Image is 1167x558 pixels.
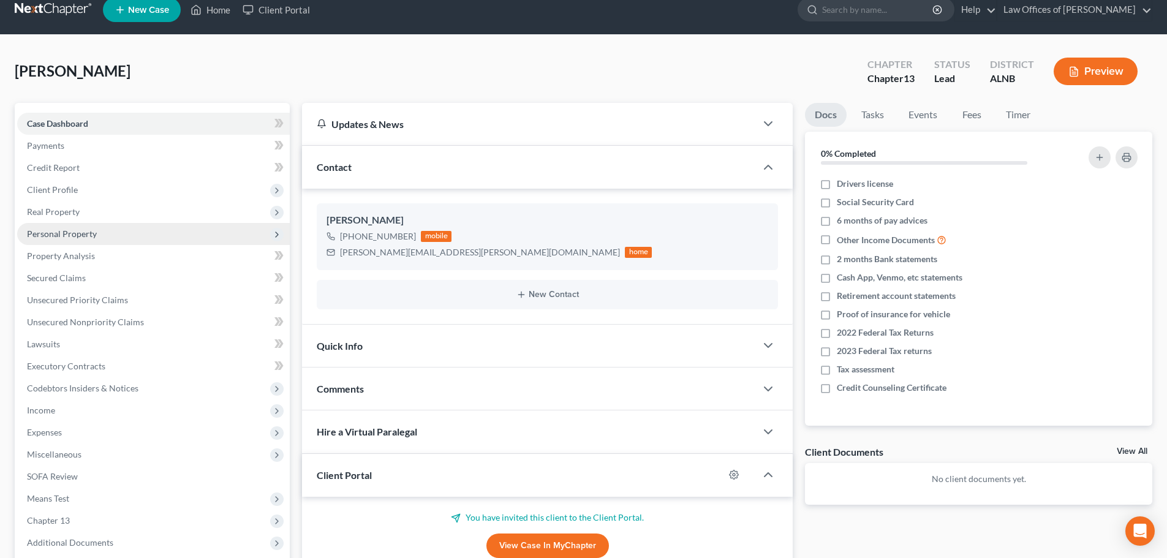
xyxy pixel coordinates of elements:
[317,161,352,173] span: Contact
[837,214,927,227] span: 6 months of pay advices
[625,247,652,258] div: home
[27,273,86,283] span: Secured Claims
[340,246,620,258] div: [PERSON_NAME][EMAIL_ADDRESS][PERSON_NAME][DOMAIN_NAME]
[17,466,290,488] a: SOFA Review
[17,135,290,157] a: Payments
[867,58,915,72] div: Chapter
[27,140,64,151] span: Payments
[17,245,290,267] a: Property Analysis
[27,184,78,195] span: Client Profile
[27,295,128,305] span: Unsecured Priority Claims
[837,290,956,302] span: Retirement account statements
[837,382,946,394] span: Credit Counseling Certificate
[1117,447,1147,456] a: View All
[27,515,70,526] span: Chapter 13
[17,267,290,289] a: Secured Claims
[128,6,169,15] span: New Case
[837,271,962,284] span: Cash App, Venmo, etc statements
[837,345,932,357] span: 2023 Federal Tax returns
[27,383,138,393] span: Codebtors Insiders & Notices
[27,493,69,503] span: Means Test
[27,339,60,349] span: Lawsuits
[27,228,97,239] span: Personal Property
[317,469,372,481] span: Client Portal
[27,251,95,261] span: Property Analysis
[317,426,417,437] span: Hire a Virtual Paralegal
[904,72,915,84] span: 13
[27,537,113,548] span: Additional Documents
[17,355,290,377] a: Executory Contracts
[27,471,78,481] span: SOFA Review
[837,326,934,339] span: 2022 Federal Tax Returns
[317,383,364,394] span: Comments
[27,206,80,217] span: Real Property
[27,405,55,415] span: Income
[837,178,893,190] span: Drivers license
[17,289,290,311] a: Unsecured Priority Claims
[27,162,80,173] span: Credit Report
[867,72,915,86] div: Chapter
[1054,58,1138,85] button: Preview
[317,118,741,130] div: Updates & News
[421,231,451,242] div: mobile
[27,449,81,459] span: Miscellaneous
[852,103,894,127] a: Tasks
[805,103,847,127] a: Docs
[899,103,947,127] a: Events
[317,340,363,352] span: Quick Info
[1125,516,1155,546] div: Open Intercom Messenger
[805,445,883,458] div: Client Documents
[27,317,144,327] span: Unsecured Nonpriority Claims
[990,58,1034,72] div: District
[837,253,937,265] span: 2 months Bank statements
[17,311,290,333] a: Unsecured Nonpriority Claims
[17,113,290,135] a: Case Dashboard
[996,103,1040,127] a: Timer
[990,72,1034,86] div: ALNB
[17,157,290,179] a: Credit Report
[317,511,778,524] p: You have invited this client to the Client Portal.
[27,118,88,129] span: Case Dashboard
[486,533,609,558] a: View Case in MyChapter
[27,427,62,437] span: Expenses
[837,196,914,208] span: Social Security Card
[934,58,970,72] div: Status
[17,333,290,355] a: Lawsuits
[837,308,950,320] span: Proof of insurance for vehicle
[952,103,991,127] a: Fees
[327,290,768,300] button: New Contact
[340,230,416,243] div: [PHONE_NUMBER]
[837,234,935,246] span: Other Income Documents
[815,473,1142,485] p: No client documents yet.
[15,62,130,80] span: [PERSON_NAME]
[821,148,876,159] strong: 0% Completed
[27,361,105,371] span: Executory Contracts
[837,363,894,375] span: Tax assessment
[934,72,970,86] div: Lead
[327,213,768,228] div: [PERSON_NAME]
